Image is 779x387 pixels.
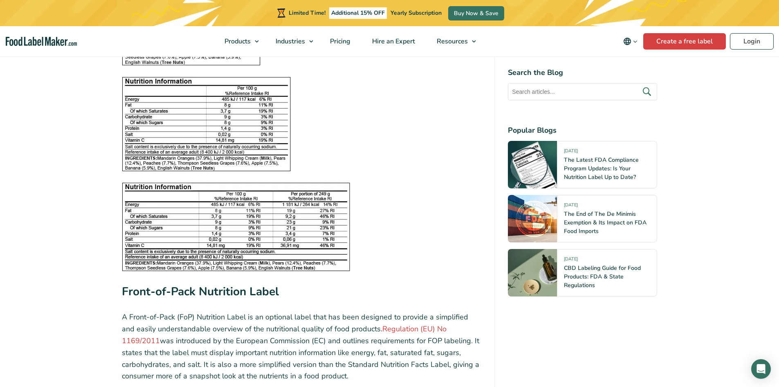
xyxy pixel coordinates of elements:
[122,77,291,171] img: A more condensed version of the EU Standard Nutrition Facts Label with nutrition information in a...
[564,156,639,181] a: The Latest FDA Compliance Program Updates: Is Your Nutrition Label Up to Date?
[329,7,387,19] span: Additional 15% OFF
[214,26,263,57] a: Products
[319,26,359,57] a: Pricing
[391,9,442,17] span: Yearly Subscription
[434,37,469,46] span: Resources
[564,202,578,211] span: [DATE]
[122,311,482,382] p: A Front-of-Pack (FoP) Nutrition Label is an optional label that has been designed to provide a si...
[426,26,480,57] a: Resources
[122,183,350,272] img: A more linear or horizontal version of the EU Standard Nutrition Facts Label with nutrition infor...
[564,210,647,235] a: The End of The De Minimis Exemption & Its Impact on FDA Food Imports
[289,9,326,17] span: Limited Time!
[328,37,351,46] span: Pricing
[370,37,416,46] span: Hire an Expert
[448,6,504,20] a: Buy Now & Save
[643,33,726,50] a: Create a free label
[508,125,657,136] h4: Popular Blogs
[508,67,657,78] h4: Search the Blog
[6,37,77,46] a: Food Label Maker homepage
[564,256,578,265] span: [DATE]
[122,284,279,299] strong: Front-of-Pack Nutrition Label
[222,37,251,46] span: Products
[265,26,317,57] a: Industries
[617,33,643,50] button: Change language
[361,26,424,57] a: Hire an Expert
[564,148,578,157] span: [DATE]
[730,33,774,50] a: Login
[751,359,771,379] div: Open Intercom Messenger
[508,83,657,100] input: Search articles...
[273,37,306,46] span: Industries
[564,264,641,289] a: CBD Labeling Guide for Food Products: FDA & State Regulations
